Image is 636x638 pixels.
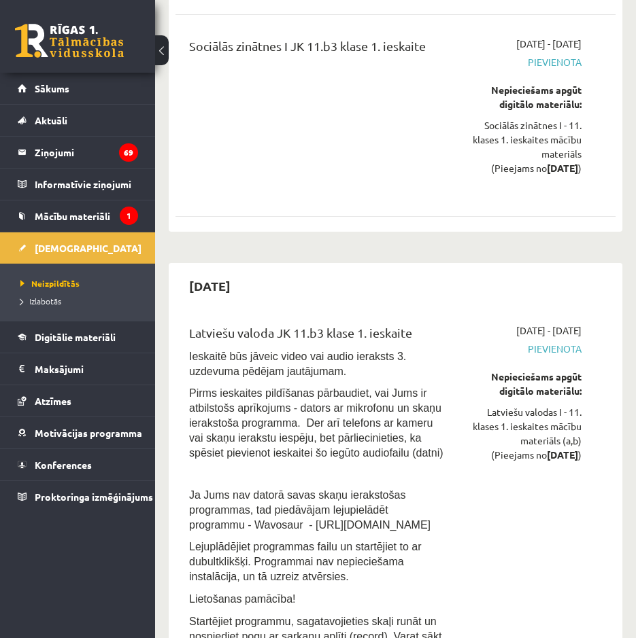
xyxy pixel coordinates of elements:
div: Nepieciešams apgūt digitālo materiālu: [465,370,582,398]
a: Rīgas 1. Tālmācības vidusskola [15,24,124,58]
a: Informatīvie ziņojumi1 [18,169,138,200]
i: 1 [120,207,138,225]
a: Mācību materiāli [18,200,138,232]
span: Aktuāli [35,114,67,126]
div: Sociālās zinātnes I JK 11.b3 klase 1. ieskaite [189,37,444,62]
a: Atzīmes [18,385,138,417]
a: Ziņojumi69 [18,137,138,168]
a: Motivācijas programma [18,417,138,448]
a: Izlabotās [20,295,141,307]
a: Aktuāli [18,105,138,136]
a: Konferences [18,449,138,480]
a: Maksājumi [18,353,138,385]
span: [DATE] - [DATE] [516,323,582,338]
span: Lietošanas pamācība! [189,593,296,605]
i: 69 [119,143,138,162]
span: Konferences [35,459,92,471]
span: Atzīmes [35,395,71,407]
span: Ieskaitē būs jāveic video vai audio ieraksts 3. uzdevuma pēdējam jautājumam. [189,351,406,377]
legend: Ziņojumi [35,137,138,168]
span: Pirms ieskaites pildīšanas pārbaudiet, vai Jums ir atbilstošs aprīkojums - dators ar mikrofonu un... [189,387,443,459]
span: Lejuplādējiet programmas failu un startējiet to ar dubultklikšķi. Programmai nav nepieciešama ins... [189,541,422,582]
a: Proktoringa izmēģinājums [18,481,138,512]
span: Proktoringa izmēģinājums [35,491,153,503]
span: Neizpildītās [20,278,80,289]
span: Motivācijas programma [35,427,142,439]
span: Digitālie materiāli [35,331,116,343]
strong: [DATE] [547,448,578,461]
span: [DEMOGRAPHIC_DATA] [35,242,141,254]
span: [DATE] - [DATE] [516,37,582,51]
h2: [DATE] [175,270,244,302]
a: Neizpildītās [20,277,141,289]
span: Ja Jums nav datorā savas skaņu ierakstošas programmas, tad piedāvājam lejupielādēt programmu - Wa... [189,489,431,531]
div: Sociālās zinātnes I - 11. klases 1. ieskaites mācību materiāls (Pieejams no ) [465,118,582,175]
div: Latviešu valoda JK 11.b3 klase 1. ieskaite [189,323,444,349]
legend: Maksājumi [35,353,138,385]
strong: [DATE] [547,162,578,174]
span: Pievienota [465,55,582,69]
span: Mācību materiāli [35,210,110,222]
legend: Informatīvie ziņojumi [35,169,138,200]
div: Latviešu valodas I - 11. klases 1. ieskaites mācību materiāls (a,b) (Pieejams no ) [465,405,582,462]
span: Sākums [35,82,69,94]
span: Pievienota [465,342,582,356]
a: Digitālie materiāli [18,321,138,353]
a: [DEMOGRAPHIC_DATA] [18,232,138,264]
span: Izlabotās [20,296,61,306]
a: Sākums [18,73,138,104]
div: Nepieciešams apgūt digitālo materiālu: [465,83,582,111]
